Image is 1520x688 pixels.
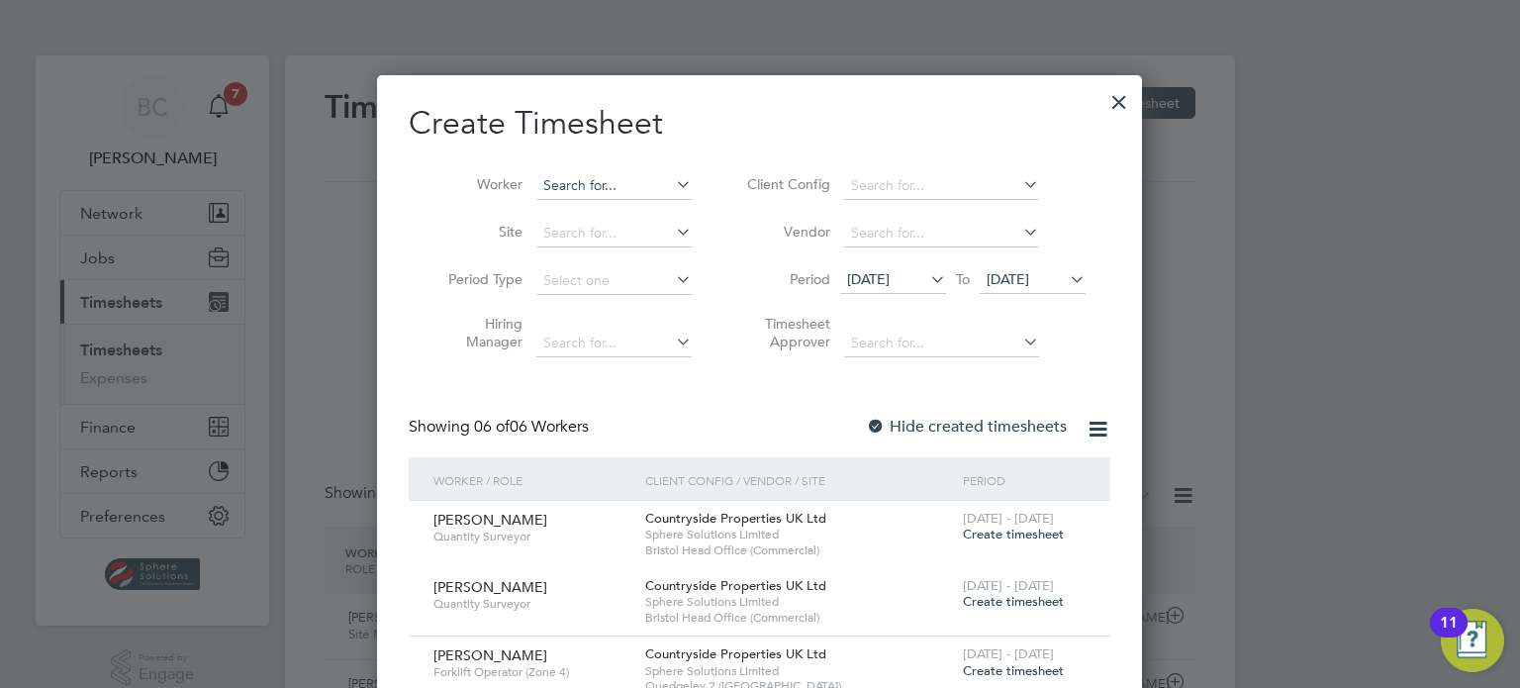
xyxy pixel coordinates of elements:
[645,594,953,610] span: Sphere Solutions Limited
[645,527,953,542] span: Sphere Solutions Limited
[844,172,1039,200] input: Search for...
[433,578,547,596] span: [PERSON_NAME]
[963,593,1064,610] span: Create timesheet
[433,529,630,544] span: Quantity Surveyor
[987,270,1029,288] span: [DATE]
[1441,609,1504,672] button: Open Resource Center, 11 new notifications
[1440,623,1458,648] div: 11
[536,330,692,357] input: Search for...
[963,645,1054,662] span: [DATE] - [DATE]
[433,664,630,680] span: Forklift Operator (Zone 4)
[645,610,953,626] span: Bristol Head Office (Commercial)
[950,266,976,292] span: To
[963,526,1064,542] span: Create timesheet
[741,223,830,241] label: Vendor
[409,103,1110,145] h2: Create Timesheet
[433,596,630,612] span: Quantity Surveyor
[645,542,953,558] span: Bristol Head Office (Commercial)
[433,315,522,350] label: Hiring Manager
[433,511,547,529] span: [PERSON_NAME]
[428,457,640,503] div: Worker / Role
[536,172,692,200] input: Search for...
[536,220,692,247] input: Search for...
[958,457,1091,503] div: Period
[847,270,890,288] span: [DATE]
[645,577,826,594] span: Countryside Properties UK Ltd
[474,417,589,437] span: 06 Workers
[645,663,953,679] span: Sphere Solutions Limited
[963,510,1054,527] span: [DATE] - [DATE]
[741,175,830,193] label: Client Config
[844,220,1039,247] input: Search for...
[433,175,522,193] label: Worker
[433,646,547,664] span: [PERSON_NAME]
[741,270,830,288] label: Period
[866,417,1067,437] label: Hide created timesheets
[433,270,522,288] label: Period Type
[640,457,958,503] div: Client Config / Vendor / Site
[645,510,826,527] span: Countryside Properties UK Ltd
[963,662,1064,679] span: Create timesheet
[741,315,830,350] label: Timesheet Approver
[963,577,1054,594] span: [DATE] - [DATE]
[433,223,522,241] label: Site
[844,330,1039,357] input: Search for...
[409,417,593,438] div: Showing
[645,645,826,662] span: Countryside Properties UK Ltd
[474,417,510,437] span: 06 of
[536,267,692,295] input: Select one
